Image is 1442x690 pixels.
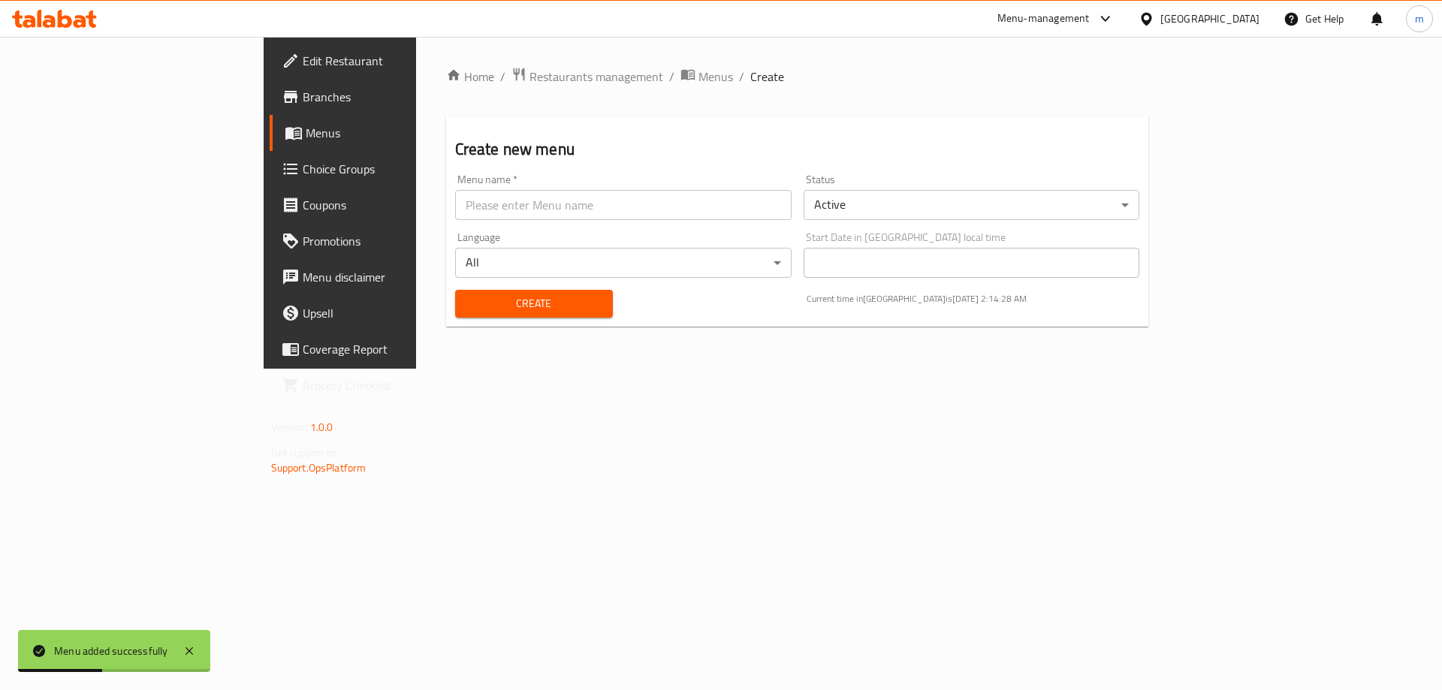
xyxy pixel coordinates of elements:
[1160,11,1259,27] div: [GEOGRAPHIC_DATA]
[467,294,601,313] span: Create
[455,290,613,318] button: Create
[511,67,663,86] a: Restaurants management
[455,190,792,220] input: Please enter Menu name
[270,187,505,223] a: Coupons
[270,115,505,151] a: Menus
[270,151,505,187] a: Choice Groups
[303,232,493,250] span: Promotions
[270,295,505,331] a: Upsell
[455,138,1140,161] h2: Create new menu
[446,67,1149,86] nav: breadcrumb
[303,268,493,286] span: Menu disclaimer
[271,443,340,463] span: Get support on:
[270,259,505,295] a: Menu disclaimer
[271,458,367,478] a: Support.OpsPlatform
[303,88,493,106] span: Branches
[807,292,1140,306] p: Current time in [GEOGRAPHIC_DATA] is [DATE] 2:14:28 AM
[310,417,333,437] span: 1.0.0
[698,68,733,86] span: Menus
[271,417,308,437] span: Version:
[455,248,792,278] div: All
[303,196,493,214] span: Coupons
[997,10,1090,28] div: Menu-management
[680,67,733,86] a: Menus
[270,367,505,403] a: Grocery Checklist
[804,190,1140,220] div: Active
[529,68,663,86] span: Restaurants management
[303,376,493,394] span: Grocery Checklist
[270,79,505,115] a: Branches
[750,68,784,86] span: Create
[669,68,674,86] li: /
[1415,11,1424,27] span: m
[303,340,493,358] span: Coverage Report
[270,43,505,79] a: Edit Restaurant
[270,331,505,367] a: Coverage Report
[303,304,493,322] span: Upsell
[303,52,493,70] span: Edit Restaurant
[739,68,744,86] li: /
[54,643,168,659] div: Menu added successfully
[306,124,493,142] span: Menus
[270,223,505,259] a: Promotions
[303,160,493,178] span: Choice Groups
